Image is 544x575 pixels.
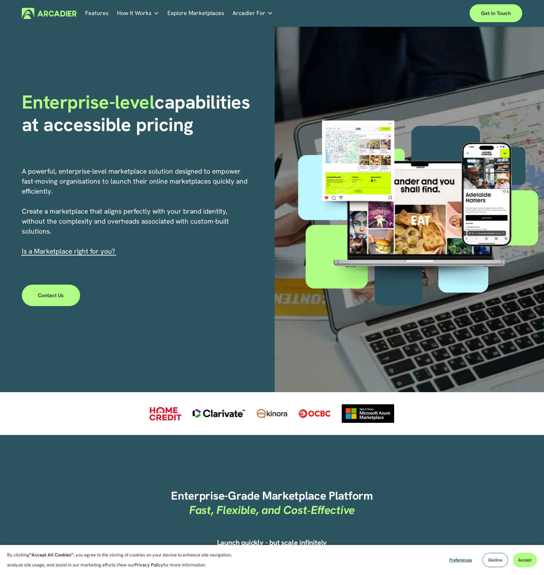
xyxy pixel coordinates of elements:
a: Explore Marketplaces [167,8,224,19]
p: A powerful, enterprise-level marketplace solution designed to empower fast-moving organisations t... [22,166,249,256]
a: Privacy Policy [134,562,163,568]
button: Decline [482,553,508,567]
a: s a Marketplace right for you? [24,247,115,256]
span: Arcadier For [232,8,265,18]
span: Decline [488,557,502,563]
strong: Enterprise-Grade Marketplace Platform [171,488,373,503]
a: Contact Us [22,285,80,306]
span: How It Works [117,8,152,18]
span: Enterprise-level [22,90,155,114]
p: By clicking , you agree to the storing of cookies on your device to enhance site navigation, anal... [7,550,240,570]
a: Features [85,8,109,19]
a: Get in touch [470,4,522,22]
strong: capabilities at accessible pricing [22,90,255,136]
span: I [22,247,115,256]
img: Arcadier [22,8,77,19]
span: Preferences [449,557,472,563]
a: folder dropdown [117,8,159,19]
a: folder dropdown [232,8,273,19]
strong: Launch quickly - but scale infinitely [217,538,327,547]
em: Fast, Flexible, and Cost‑Effective [189,502,355,517]
iframe: Chat Widget [508,541,544,575]
strong: “Accept All Cookies” [29,552,73,558]
button: Preferences [444,553,477,567]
